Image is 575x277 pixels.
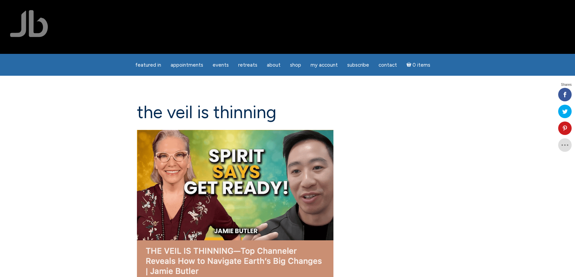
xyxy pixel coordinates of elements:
a: Retreats [234,59,261,72]
a: Events [209,59,233,72]
span: Events [213,62,229,68]
span: 0 items [412,63,430,68]
h1: The Veil is Thinning [137,103,438,122]
a: Contact [374,59,401,72]
span: Contact [379,62,397,68]
a: About [263,59,285,72]
a: Subscribe [343,59,373,72]
span: About [267,62,281,68]
span: Appointments [171,62,203,68]
i: Cart [406,62,413,68]
span: Subscribe [347,62,369,68]
span: Shop [290,62,301,68]
span: featured in [135,62,161,68]
a: Cart0 items [402,58,435,72]
a: My Account [307,59,342,72]
span: My Account [311,62,338,68]
img: Jamie Butler. The Everyday Medium [10,10,48,37]
a: Shop [286,59,305,72]
a: Appointments [167,59,207,72]
span: Shares [561,83,572,86]
a: featured in [131,59,165,72]
span: Retreats [238,62,257,68]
